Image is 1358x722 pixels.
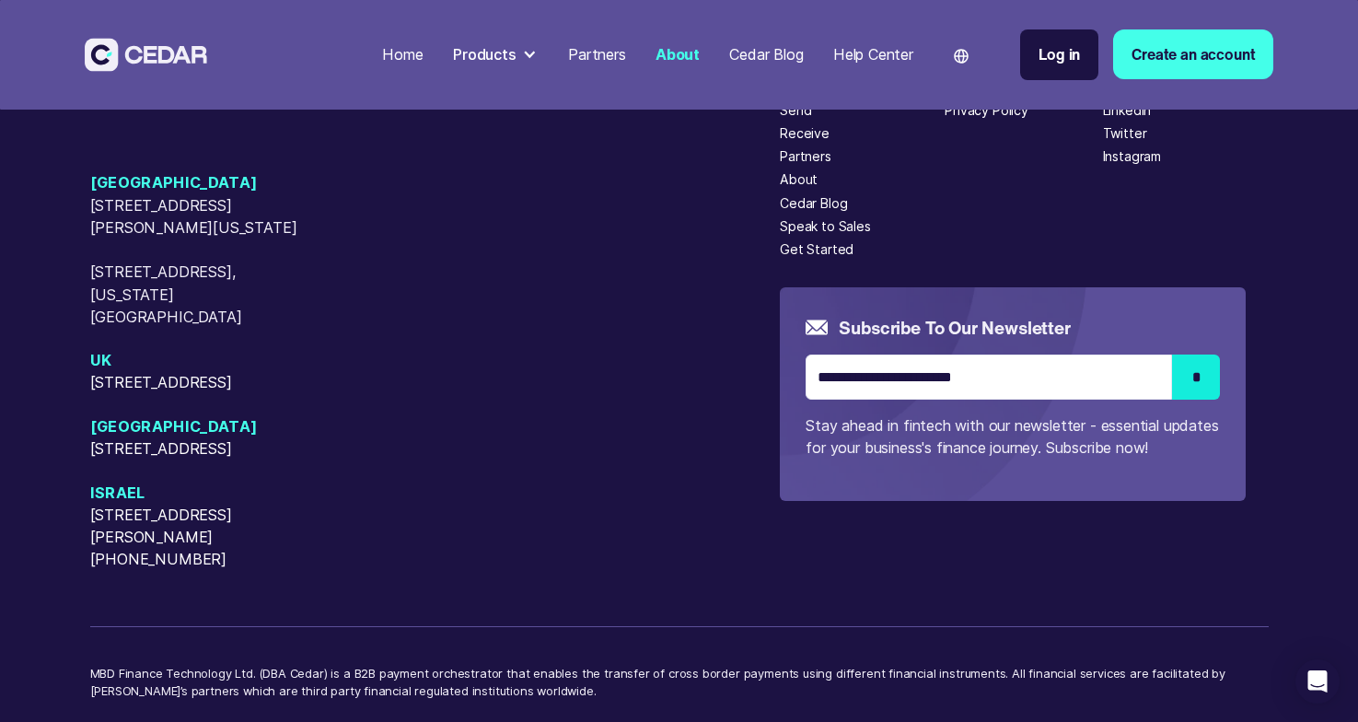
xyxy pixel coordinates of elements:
[656,43,700,65] div: About
[806,315,1220,459] form: Email Form
[780,123,830,143] a: Receive
[780,169,818,189] a: About
[839,315,1070,340] h5: Subscribe to our newsletter
[90,261,322,328] span: [STREET_ADDRESS], [US_STATE][GEOGRAPHIC_DATA]
[90,416,322,438] span: [GEOGRAPHIC_DATA]
[780,216,871,236] a: Speak to Sales
[446,36,546,73] div: Products
[90,438,322,460] span: [STREET_ADDRESS]
[90,350,322,372] span: UK
[954,49,969,64] img: world icon
[1103,123,1147,143] a: Twitter
[780,100,811,120] a: Send
[780,239,853,259] a: Get Started
[90,172,322,194] span: [GEOGRAPHIC_DATA]
[1113,29,1273,79] a: Create an account
[90,665,1269,718] p: MBD Finance Technology Ltd. (DBA Cedar) is a B2B payment orchestrator that enables the transfer o...
[382,43,423,65] div: Home
[722,34,810,75] a: Cedar Blog
[1103,146,1161,166] a: Instagram
[90,194,322,239] span: [STREET_ADDRESS][PERSON_NAME][US_STATE]
[90,505,322,571] span: [STREET_ADDRESS][PERSON_NAME][PHONE_NUMBER]
[780,146,831,166] a: Partners
[945,100,1028,120] a: Privacy Policy
[90,372,322,394] span: [STREET_ADDRESS]
[1295,659,1340,704] div: Open Intercom Messenger
[1103,100,1152,120] a: LinkedIn
[826,34,921,75] a: Help Center
[1020,29,1098,79] a: Log in
[375,34,430,75] a: Home
[780,193,847,213] a: Cedar Blog
[561,34,633,75] a: Partners
[648,34,707,75] a: About
[833,43,913,65] div: Help Center
[90,483,322,505] span: Israel
[806,414,1220,459] p: Stay ahead in fintech with our newsletter - essential updates for your business's finance journey...
[453,43,517,65] div: Products
[568,43,626,65] div: Partners
[729,43,803,65] div: Cedar Blog
[1039,43,1080,65] div: Log in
